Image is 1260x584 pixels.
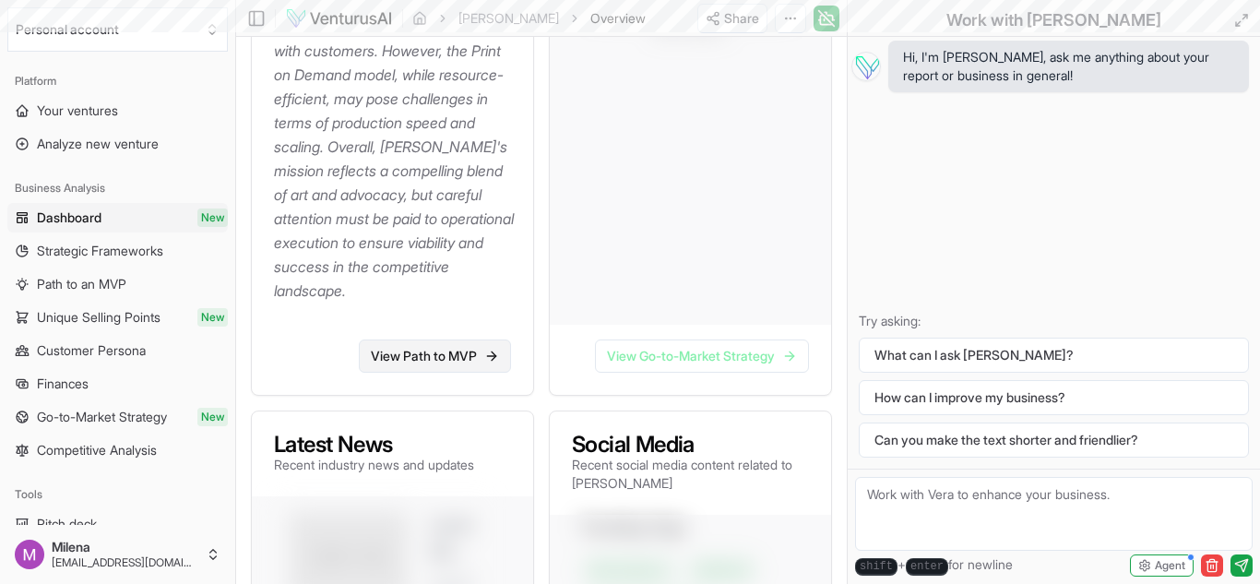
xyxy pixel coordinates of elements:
a: Analyze new venture [7,129,228,159]
span: New [197,408,228,426]
h3: Social Media [572,434,809,456]
span: Unique Selling Points [37,308,160,327]
span: Pitch deck [37,515,97,533]
button: Can you make the text shorter and friendlier? [859,423,1249,458]
span: Customer Persona [37,341,146,360]
div: Platform [7,66,228,96]
span: Your ventures [37,101,118,120]
div: Business Analysis [7,173,228,203]
a: Your ventures [7,96,228,125]
img: ACg8ocLDqd3l31Yq01Cd6219WpSYDleN4pf87yXIbIYhwjPVMEnF0Q=s96-c [15,540,44,569]
a: Path to an MVP [7,269,228,299]
span: Finances [37,375,89,393]
a: View Go-to-Market Strategy [595,340,809,373]
span: Hi, I'm [PERSON_NAME], ask me anything about your report or business in general! [903,48,1234,85]
span: Path to an MVP [37,275,126,293]
p: Recent social media content related to [PERSON_NAME] [572,456,809,493]
a: Go-to-Market StrategyNew [7,402,228,432]
a: Finances [7,369,228,399]
p: Recent industry news and updates [274,456,474,474]
span: New [197,308,228,327]
a: Unique Selling PointsNew [7,303,228,332]
button: Milena[EMAIL_ADDRESS][DOMAIN_NAME] [7,532,228,577]
span: + for newline [855,555,1013,576]
p: Try asking: [859,312,1249,330]
img: Vera [851,52,881,81]
button: Agent [1130,554,1194,577]
kbd: shift [855,558,897,576]
a: Customer Persona [7,336,228,365]
span: Go-to-Market Strategy [37,408,167,426]
a: DashboardNew [7,203,228,232]
span: Agent [1155,558,1185,573]
span: Strategic Frameworks [37,242,163,260]
button: How can I improve my business? [859,380,1249,415]
button: What can I ask [PERSON_NAME]? [859,338,1249,373]
div: Tools [7,480,228,509]
a: Competitive Analysis [7,435,228,465]
span: Analyze new venture [37,135,159,153]
span: Milena [52,539,198,555]
a: View Path to MVP [359,340,511,373]
span: Dashboard [37,209,101,227]
a: Pitch deck [7,509,228,539]
span: Competitive Analysis [37,441,157,459]
a: Strategic Frameworks [7,236,228,266]
h3: Latest News [274,434,474,456]
kbd: enter [906,558,948,576]
span: [EMAIL_ADDRESS][DOMAIN_NAME] [52,555,198,570]
span: New [197,209,228,227]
